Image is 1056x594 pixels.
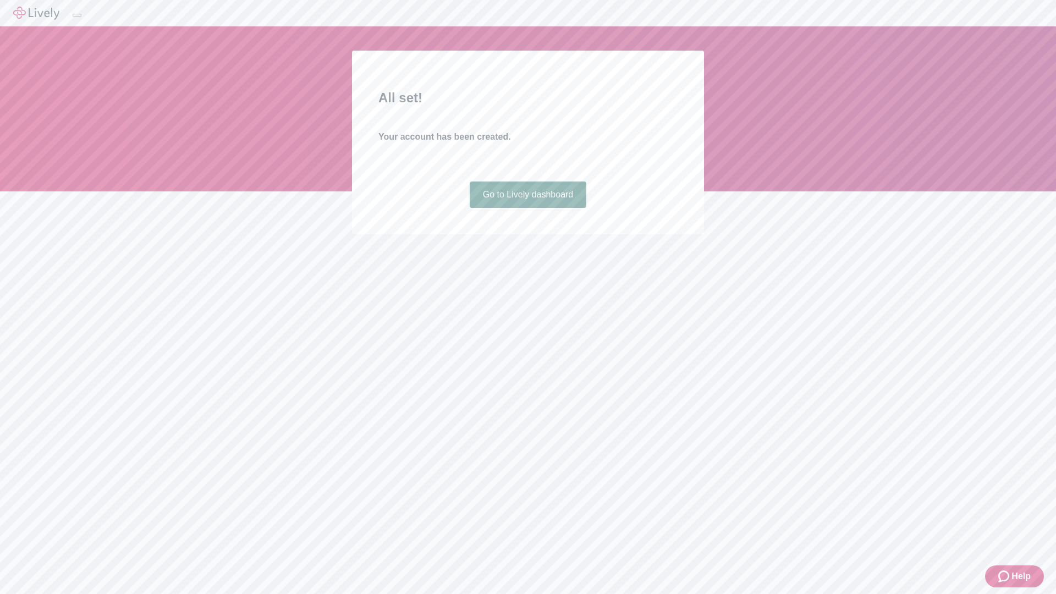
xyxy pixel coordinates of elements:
[1011,570,1031,583] span: Help
[378,130,678,144] h4: Your account has been created.
[985,565,1044,587] button: Zendesk support iconHelp
[73,14,81,17] button: Log out
[998,570,1011,583] svg: Zendesk support icon
[13,7,59,20] img: Lively
[378,88,678,108] h2: All set!
[470,182,587,208] a: Go to Lively dashboard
